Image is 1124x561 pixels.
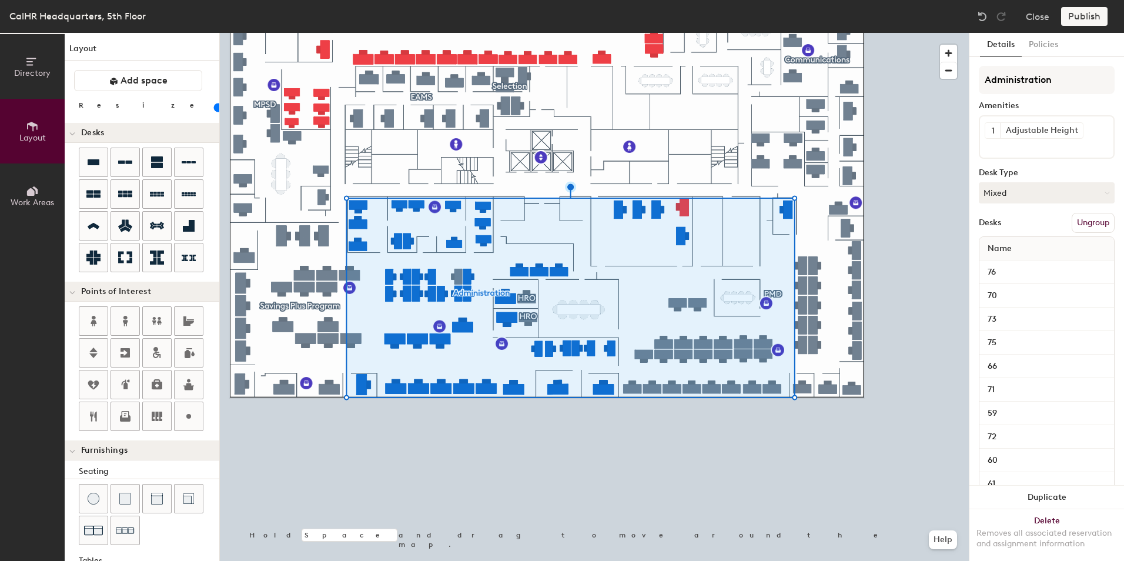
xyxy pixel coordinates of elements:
button: Cushion [111,484,140,513]
img: Couch (corner) [183,493,195,505]
span: Add space [121,75,168,86]
button: Details [980,33,1022,57]
img: Undo [976,11,988,22]
span: Work Areas [11,198,54,208]
span: 1 [992,125,995,137]
div: Resize [79,101,209,110]
img: Stool [88,493,99,505]
span: Points of Interest [81,287,151,296]
button: Close [1026,7,1049,26]
img: Redo [995,11,1007,22]
button: Ungroup [1072,213,1115,233]
input: Unnamed desk [982,288,1112,304]
input: Unnamed desk [982,452,1112,469]
button: 1 [985,123,1001,138]
span: Furnishings [81,446,128,455]
button: Couch (middle) [142,484,172,513]
div: CalHR Headquarters, 5th Floor [9,9,146,24]
button: Policies [1022,33,1065,57]
img: Couch (x2) [84,521,103,540]
img: Couch (x3) [116,522,135,540]
span: Desks [81,128,104,138]
button: Couch (corner) [174,484,203,513]
input: Unnamed desk [982,429,1112,445]
input: Unnamed desk [982,311,1112,328]
h1: Layout [65,42,219,61]
input: Unnamed desk [982,335,1112,351]
button: Mixed [979,182,1115,203]
img: Cushion [119,493,131,505]
div: Desks [979,218,1001,228]
button: Couch (x3) [111,516,140,545]
button: DeleteRemoves all associated reservation and assignment information [969,509,1124,561]
button: Duplicate [969,486,1124,509]
button: Add space [74,70,202,91]
div: Removes all associated reservation and assignment information [976,528,1117,549]
div: Desk Type [979,168,1115,178]
input: Unnamed desk [982,405,1112,422]
div: Seating [79,465,219,478]
span: Layout [19,133,46,143]
img: Couch (middle) [151,493,163,505]
input: Unnamed desk [982,476,1112,492]
input: Unnamed desk [982,264,1112,280]
button: Stool [79,484,108,513]
div: Adjustable Height [1001,123,1083,138]
button: Help [929,530,957,549]
div: Amenities [979,101,1115,111]
input: Unnamed desk [982,358,1112,375]
span: Name [982,238,1018,259]
button: Couch (x2) [79,516,108,545]
span: Directory [14,68,51,78]
input: Unnamed desk [982,382,1112,398]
